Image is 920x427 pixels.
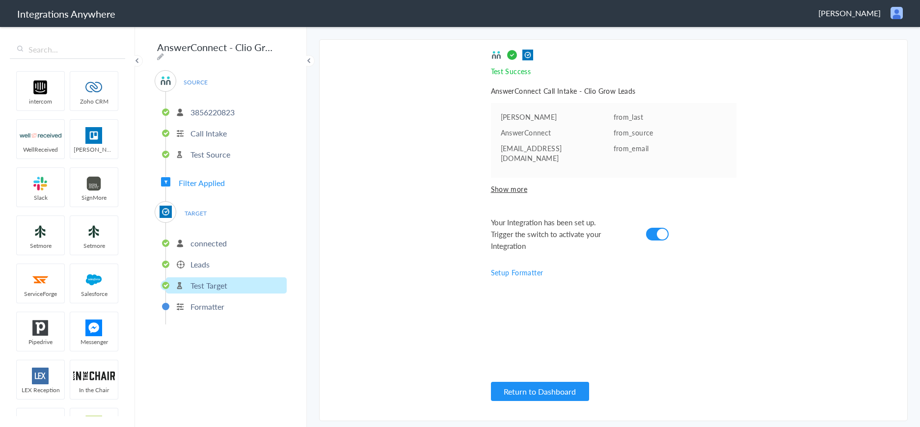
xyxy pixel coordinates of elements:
span: intercom [17,97,64,106]
img: user.png [891,7,903,19]
img: serviceforge-icon.png [20,271,61,288]
span: Pipedrive [17,338,64,346]
h1: Integrations Anywhere [17,7,115,21]
span: In the Chair [70,386,118,394]
h5: AnswerConnect Call Intake - Clio Grow Leads [491,86,736,96]
span: Messenger [70,338,118,346]
span: Filter Applied [179,177,225,188]
span: ServiceForge [17,290,64,298]
span: Setmore [70,241,118,250]
span: Show more [491,184,736,194]
p: Test Source [190,149,230,160]
p: Test Target [190,280,227,291]
img: salesforce-logo.svg [73,271,115,288]
span: Zoho CRM [70,97,118,106]
p: connected [190,238,227,249]
img: setmoreNew.jpg [20,223,61,240]
img: Clio.jpg [160,206,172,218]
pre: [EMAIL_ADDRESS][DOMAIN_NAME] [501,143,614,163]
p: from_email [614,143,727,153]
img: FBM.png [73,320,115,336]
span: Salesforce [70,290,118,298]
img: target [522,50,533,60]
button: Return to Dashboard [491,382,589,401]
p: from_source [614,128,727,137]
p: Test Success [491,66,736,76]
span: WellReceived [17,145,64,154]
img: signmore-logo.png [73,175,115,192]
p: Leads [190,259,210,270]
span: SOURCE [177,76,214,89]
span: Slack [17,193,64,202]
p: from_last [614,112,727,122]
img: source [491,50,502,60]
img: intercom-logo.svg [20,79,61,96]
span: Your Integration has been set up. Trigger the switch to activate your Integration [491,216,619,252]
pre: AnswerConnect [501,128,614,137]
a: Setup Formatter [491,267,543,277]
img: setmoreNew.jpg [73,223,115,240]
span: [PERSON_NAME] [70,145,118,154]
img: trello.png [73,127,115,144]
span: TARGET [177,207,214,220]
pre: [PERSON_NAME] [501,112,614,122]
span: LEX Reception [17,386,64,394]
img: lex-app-logo.svg [20,368,61,384]
input: Search... [10,40,125,59]
span: Setmore [17,241,64,250]
p: Formatter [190,301,224,312]
span: SignMore [70,193,118,202]
img: slack-logo.svg [20,175,61,192]
img: inch-logo.svg [73,368,115,384]
img: zoho-logo.svg [73,79,115,96]
img: wr-logo.svg [20,127,61,144]
p: 3856220823 [190,107,235,118]
img: pipedrive.png [20,320,61,336]
span: [PERSON_NAME] [818,7,881,19]
img: answerconnect-logo.svg [160,75,172,87]
p: Call Intake [190,128,227,139]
